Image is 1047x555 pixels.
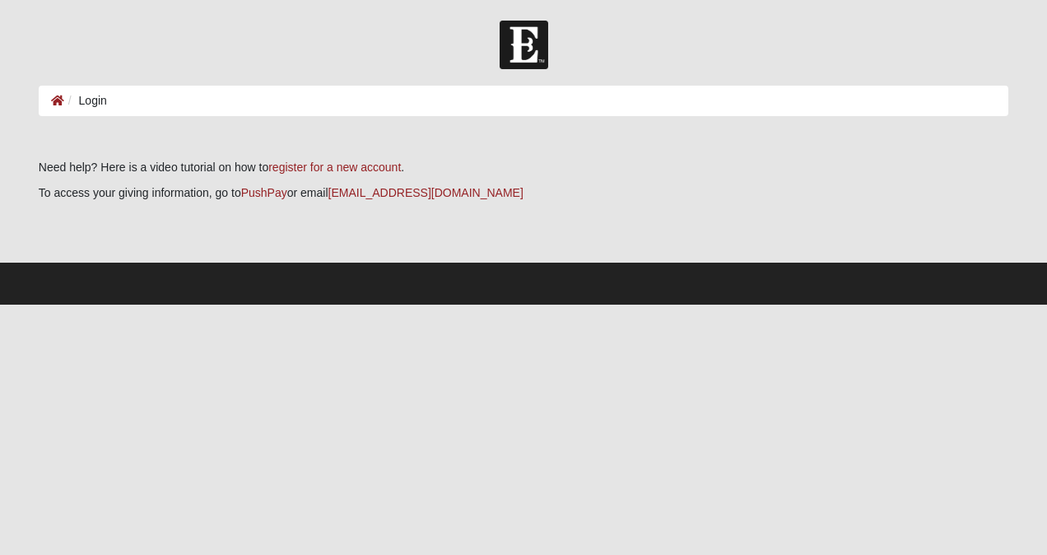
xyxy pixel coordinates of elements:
[241,186,287,199] a: PushPay
[64,92,107,110] li: Login
[39,159,1008,176] p: Need help? Here is a video tutorial on how to .
[328,186,523,199] a: [EMAIL_ADDRESS][DOMAIN_NAME]
[500,21,548,69] img: Church of Eleven22 Logo
[268,161,401,174] a: register for a new account
[39,184,1008,202] p: To access your giving information, go to or email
